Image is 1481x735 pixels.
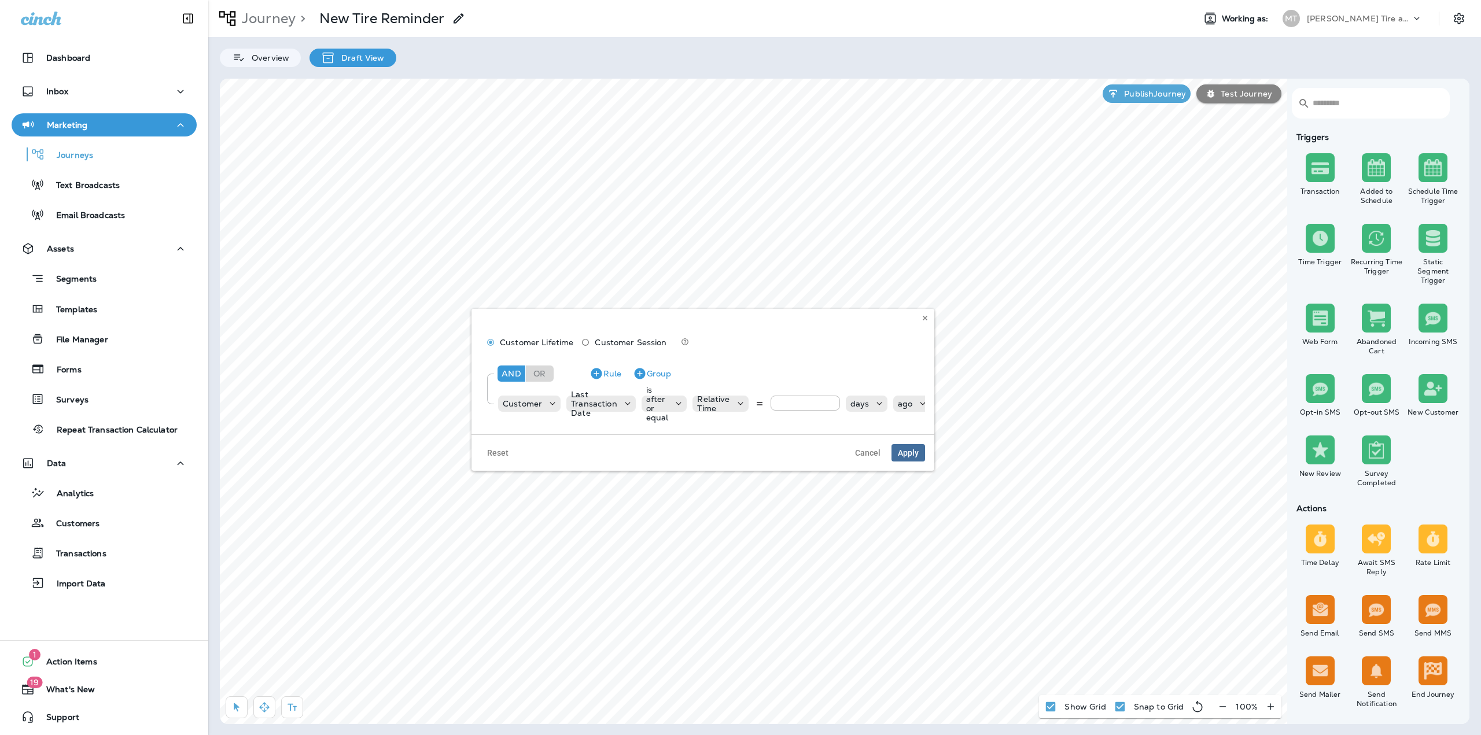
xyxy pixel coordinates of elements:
[12,80,197,103] button: Inbox
[296,10,305,27] p: >
[1351,558,1403,577] div: Await SMS Reply
[1294,469,1346,478] div: New Review
[1119,89,1186,98] p: Publish Journey
[12,650,197,673] button: 1Action Items
[850,399,870,408] p: days
[585,364,626,383] button: Rule
[1196,84,1281,103] button: Test Journey
[1294,558,1346,567] div: Time Delay
[1351,257,1403,276] div: Recurring Time Trigger
[1222,14,1271,24] span: Working as:
[172,7,204,30] button: Collapse Sidebar
[45,274,97,286] p: Segments
[1407,558,1459,567] div: Rate Limit
[1294,690,1346,699] div: Send Mailer
[12,357,197,381] button: Forms
[1407,257,1459,285] div: Static Segment Trigger
[246,53,289,62] p: Overview
[1283,10,1300,27] div: MT
[45,365,82,376] p: Forms
[1292,504,1461,513] div: Actions
[1294,257,1346,267] div: Time Trigger
[45,305,97,316] p: Templates
[1407,187,1459,205] div: Schedule Time Trigger
[487,449,509,457] span: Reset
[12,327,197,351] button: File Manager
[12,452,197,475] button: Data
[237,10,296,27] p: Journey
[849,444,887,461] button: Cancel
[898,449,919,457] span: Apply
[45,579,106,590] p: Import Data
[855,449,881,457] span: Cancel
[1307,14,1411,23] p: [PERSON_NAME] Tire and Repair
[1294,408,1346,417] div: Opt-in SMS
[1351,408,1403,417] div: Opt-out SMS
[1449,8,1469,29] button: Settings
[45,395,89,406] p: Surveys
[595,338,666,347] span: Customer Session
[1407,629,1459,638] div: Send MMS
[1294,337,1346,346] div: Web Form
[45,150,93,161] p: Journeys
[500,338,573,347] span: Customer Lifetime
[628,364,676,383] button: Group
[1134,702,1184,711] p: Snap to Grid
[1294,187,1346,196] div: Transaction
[1351,187,1403,205] div: Added to Schedule
[47,120,87,130] p: Marketing
[47,244,74,253] p: Assets
[12,541,197,565] button: Transactions
[45,335,108,346] p: File Manager
[1216,89,1272,98] p: Test Journey
[12,172,197,197] button: Text Broadcasts
[12,202,197,227] button: Email Broadcasts
[526,365,554,382] div: Or
[45,549,106,560] p: Transactions
[12,46,197,69] button: Dashboard
[1292,132,1461,142] div: Triggers
[1103,84,1191,103] button: PublishJourney
[697,394,730,413] p: Relative Time
[1407,408,1459,417] div: New Customer
[46,87,68,96] p: Inbox
[35,657,97,671] span: Action Items
[1064,702,1106,711] p: Show Grid
[35,712,79,726] span: Support
[12,297,197,321] button: Templates
[29,649,40,660] span: 1
[12,571,197,595] button: Import Data
[45,180,120,191] p: Text Broadcasts
[1351,469,1403,487] div: Survey Completed
[646,385,669,422] p: is after or equal
[46,53,90,62] p: Dashboard
[12,678,197,701] button: 19What's New
[12,266,197,291] button: Segments
[571,390,617,418] p: Last Transaction Date
[1294,629,1346,638] div: Send Email
[45,519,100,530] p: Customers
[45,210,125,221] p: Email Broadcasts
[891,444,925,461] button: Apply
[1351,629,1403,638] div: Send SMS
[12,706,197,729] button: Support
[503,399,542,408] p: Customer
[27,677,42,688] span: 19
[1407,690,1459,699] div: End Journey
[1351,690,1403,708] div: Send Notification
[898,399,912,408] p: ago
[1236,702,1258,711] p: 100 %
[12,113,197,136] button: Marketing
[47,459,67,468] p: Data
[45,489,94,500] p: Analytics
[1351,337,1403,356] div: Abandoned Cart
[12,481,197,505] button: Analytics
[1407,337,1459,346] div: Incoming SMS
[35,685,95,699] span: What's New
[12,387,197,411] button: Surveys
[481,444,515,461] button: Reset
[319,10,444,27] p: New Tire Reminder
[12,237,197,260] button: Assets
[498,365,525,382] div: And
